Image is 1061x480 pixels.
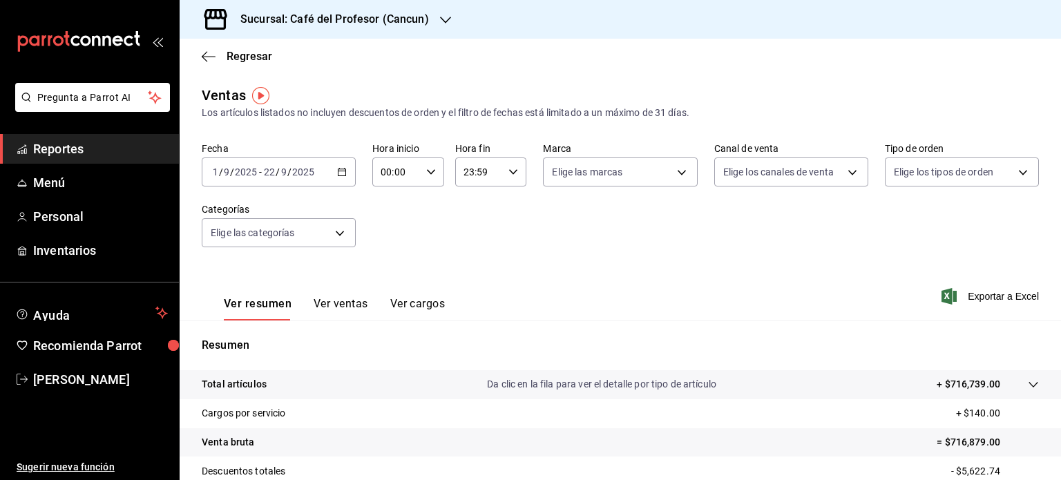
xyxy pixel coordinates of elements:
[455,144,527,153] label: Hora fin
[17,460,168,474] span: Sugerir nueva función
[202,144,356,153] label: Fecha
[390,297,446,320] button: Ver cargos
[152,36,163,47] button: open_drawer_menu
[276,166,280,177] span: /
[10,100,170,115] a: Pregunta a Parrot AI
[202,85,246,106] div: Ventas
[314,297,368,320] button: Ver ventas
[229,11,429,28] h3: Sucursal: Café del Profesor (Cancun)
[252,87,269,104] img: Tooltip marker
[224,297,445,320] div: navigation tabs
[202,106,1039,120] div: Los artículos listados no incluyen descuentos de orden y el filtro de fechas está limitado a un m...
[202,50,272,63] button: Regresar
[202,337,1039,354] p: Resumen
[37,90,149,105] span: Pregunta a Parrot AI
[287,166,291,177] span: /
[234,166,258,177] input: ----
[212,166,219,177] input: --
[33,241,168,260] span: Inventarios
[280,166,287,177] input: --
[223,166,230,177] input: --
[230,166,234,177] span: /
[259,166,262,177] span: -
[714,144,868,153] label: Canal de venta
[885,144,1039,153] label: Tipo de orden
[33,173,168,192] span: Menú
[202,406,286,421] p: Cargos por servicio
[543,144,697,153] label: Marca
[263,166,276,177] input: --
[33,305,150,321] span: Ayuda
[33,370,168,389] span: [PERSON_NAME]
[202,435,254,450] p: Venta bruta
[291,166,315,177] input: ----
[937,377,1000,392] p: + $716,739.00
[219,166,223,177] span: /
[202,377,267,392] p: Total artículos
[202,464,285,479] p: Descuentos totales
[202,204,356,214] label: Categorías
[224,297,291,320] button: Ver resumen
[944,288,1039,305] button: Exportar a Excel
[552,165,622,179] span: Elige las marcas
[723,165,834,179] span: Elige los canales de venta
[33,336,168,355] span: Recomienda Parrot
[372,144,444,153] label: Hora inicio
[487,377,716,392] p: Da clic en la fila para ver el detalle por tipo de artículo
[211,226,295,240] span: Elige las categorías
[15,83,170,112] button: Pregunta a Parrot AI
[937,435,1039,450] p: = $716,879.00
[227,50,272,63] span: Regresar
[894,165,993,179] span: Elige los tipos de orden
[956,406,1039,421] p: + $140.00
[33,140,168,158] span: Reportes
[33,207,168,226] span: Personal
[951,464,1039,479] p: - $5,622.74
